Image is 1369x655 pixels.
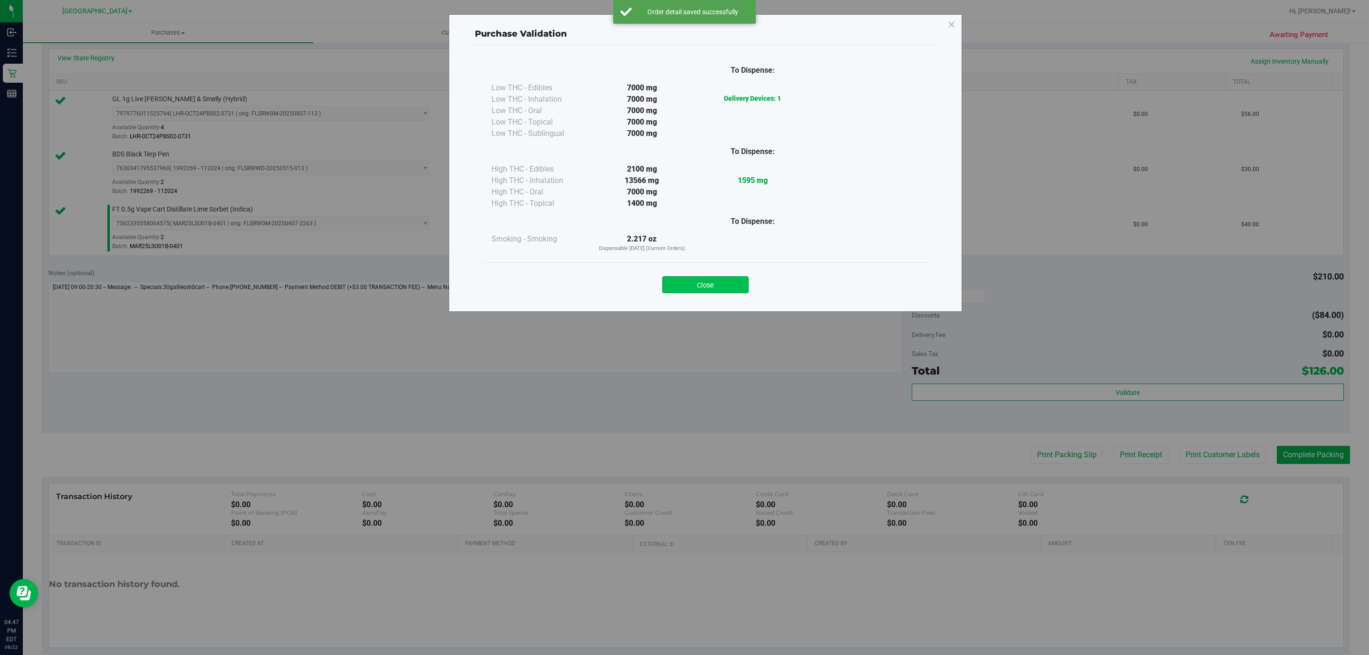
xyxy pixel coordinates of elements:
div: 7000 mg [587,82,697,94]
div: Smoking - Smoking [492,233,587,245]
div: Low THC - Inhalation [492,94,587,105]
div: 2100 mg [587,164,697,175]
div: 7000 mg [587,186,697,198]
div: 2.217 oz [587,233,697,253]
div: 7000 mg [587,116,697,128]
p: Dispensable [DATE] (Current Orders) [587,245,697,253]
div: Low THC - Oral [492,105,587,116]
div: High THC - Oral [492,186,587,198]
strong: 1595 mg [738,176,768,185]
div: 13566 mg [587,175,697,186]
span: Purchase Validation [475,29,567,39]
div: Low THC - Sublingual [492,128,587,139]
div: To Dispense: [697,65,808,76]
div: Low THC - Topical [492,116,587,128]
div: High THC - Topical [492,198,587,209]
button: Close [662,276,749,293]
div: 1400 mg [587,198,697,209]
div: 7000 mg [587,128,697,139]
div: Low THC - Edibles [492,82,587,94]
div: Order detail saved successfully [637,7,749,17]
iframe: Resource center [10,579,38,607]
div: To Dispense: [697,146,808,157]
div: To Dispense: [697,216,808,227]
p: Delivery Devices: 1 [697,94,808,104]
div: High THC - Inhalation [492,175,587,186]
div: 7000 mg [587,105,697,116]
div: High THC - Edibles [492,164,587,175]
div: 7000 mg [587,94,697,105]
